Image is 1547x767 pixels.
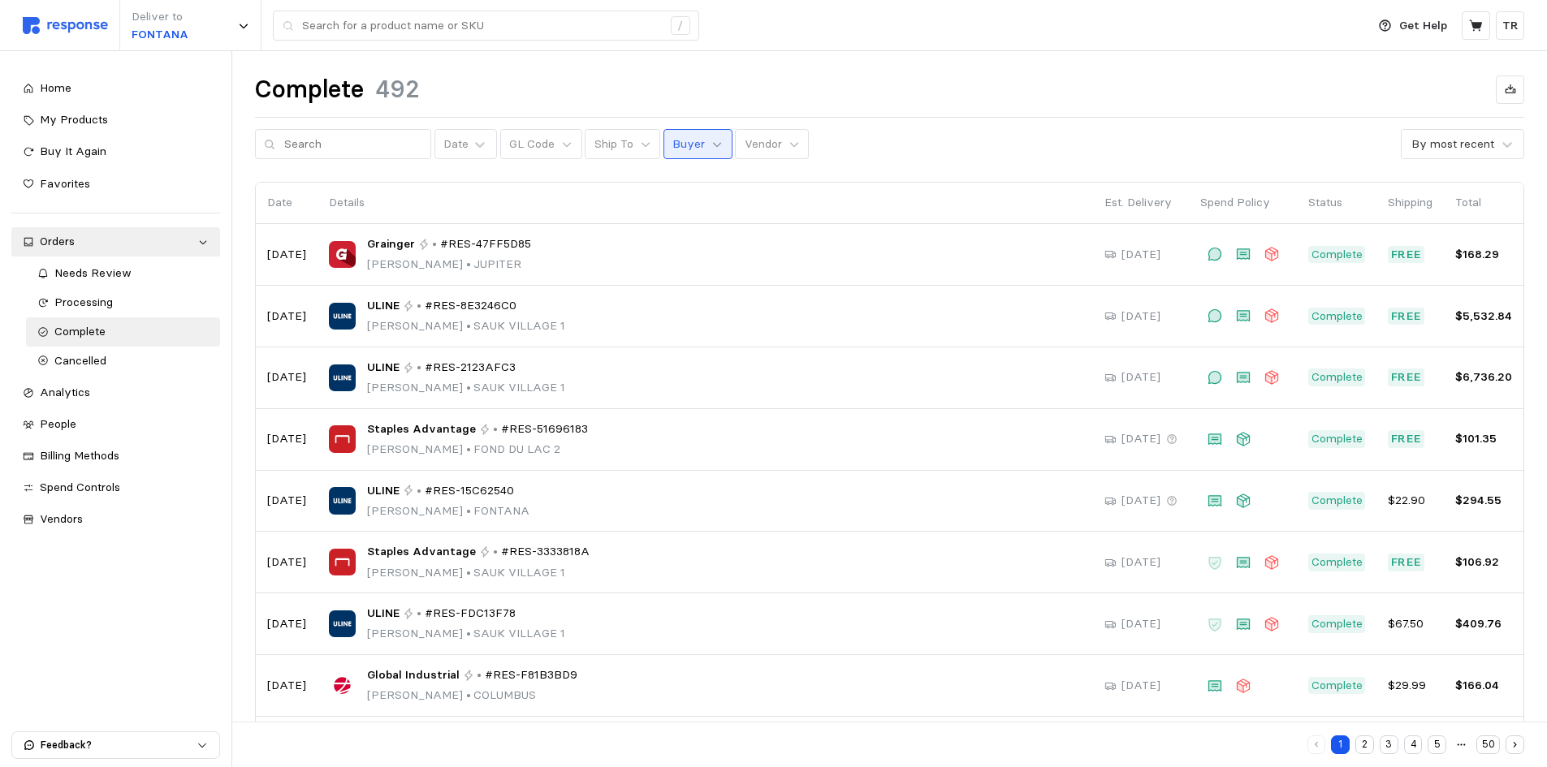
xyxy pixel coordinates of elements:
button: Ship To [585,129,660,160]
button: TR [1496,11,1524,40]
span: #RES-2123AFC3 [425,359,516,377]
p: • [432,235,437,253]
p: • [477,666,482,684]
p: • [493,543,498,561]
p: [DATE] [267,246,306,264]
span: ULINE [367,297,400,315]
p: Date [267,194,306,212]
span: ULINE [367,605,400,623]
p: $168.29 [1455,246,1512,264]
a: Buy It Again [11,137,220,166]
input: Search for a product name or SKU [302,11,662,41]
p: Complete [1311,246,1363,264]
p: Complete [1311,554,1363,571]
a: Favorites [11,170,220,199]
span: Processing [54,295,113,309]
p: • [417,605,421,623]
p: $294.55 [1455,492,1512,510]
span: #RES-3333818A [501,543,590,561]
div: Orders [40,233,192,251]
div: / [671,16,690,36]
a: Processing [26,288,220,317]
p: Free [1391,430,1422,448]
p: [PERSON_NAME] COLUMBUS [367,687,577,705]
button: Buyer [663,129,732,160]
a: Needs Review [26,259,220,288]
img: Staples Advantage [329,425,356,452]
span: Home [40,80,71,95]
span: • [463,380,473,394]
p: [PERSON_NAME] SAUK VILLAGE 1 [367,625,565,643]
span: Needs Review [54,265,132,280]
span: ULINE [367,359,400,377]
p: Complete [1311,677,1363,695]
p: [DATE] [267,677,306,695]
span: #RES-FDC13F78 [425,605,516,623]
span: Grainger [367,235,415,253]
p: [DATE] [267,492,306,510]
p: [DATE] [267,430,306,448]
p: [DATE] [1121,492,1160,510]
p: FONTANA [132,26,188,44]
span: Complete [54,324,106,338]
img: Staples Advantage [329,549,356,575]
p: [DATE] [267,308,306,325]
a: Orders [11,227,220,256]
input: Search [284,130,422,159]
button: Get Help [1369,11,1457,41]
span: #RES-47FF5D85 [440,235,531,253]
img: ULINE [329,487,356,514]
p: [PERSON_NAME] SAUK VILLAGE 1 [367,564,590,582]
p: Shipping [1388,194,1432,212]
span: My Products [40,112,108,127]
a: Analytics [11,378,220,407]
p: [PERSON_NAME] SAUK VILLAGE 1 [367,379,565,397]
p: $5,532.84 [1455,308,1512,325]
button: 50 [1476,735,1500,754]
img: Grainger [329,241,356,268]
p: Free [1391,246,1422,264]
p: $101.35 [1455,430,1512,448]
p: Free [1391,554,1422,571]
p: Spend Policy [1200,194,1286,212]
h1: Complete [255,74,364,106]
p: Complete [1311,430,1363,448]
p: Est. Delivery [1104,194,1178,212]
span: Billing Methods [40,448,119,463]
p: • [493,420,498,438]
button: Vendor [735,129,809,160]
a: Home [11,74,220,103]
h1: 492 [375,74,420,106]
p: [DATE] [1121,308,1160,325]
p: Vendor [745,136,782,153]
span: #RES-15C62540 [425,482,514,500]
span: Buy It Again [40,144,106,158]
img: ULINE [329,610,356,637]
span: • [463,318,473,333]
span: Cancelled [54,353,106,368]
p: [PERSON_NAME] FOND DU LAC 2 [367,441,588,459]
p: $67.50 [1388,615,1432,633]
p: Ship To [594,136,633,153]
span: #RES-F81B3BD9 [485,666,577,684]
span: Global Industrial [367,666,460,684]
span: Favorites [40,176,90,191]
p: [DATE] [267,554,306,571]
p: Feedback? [41,738,197,752]
p: Complete [1311,492,1363,510]
img: Global Industrial [329,672,356,699]
span: • [463,256,473,271]
a: Billing Methods [11,442,220,471]
p: Complete [1311,368,1363,386]
p: GL Code [509,136,555,153]
p: [DATE] [267,368,306,386]
p: Get Help [1399,17,1447,35]
a: Vendors [11,505,220,534]
p: [DATE] [1121,615,1160,633]
p: TR [1502,17,1519,35]
p: • [417,297,421,315]
p: • [417,482,421,500]
span: #RES-51696183 [501,420,588,438]
p: [DATE] [1121,554,1160,571]
span: Staples Advantage [367,420,476,438]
